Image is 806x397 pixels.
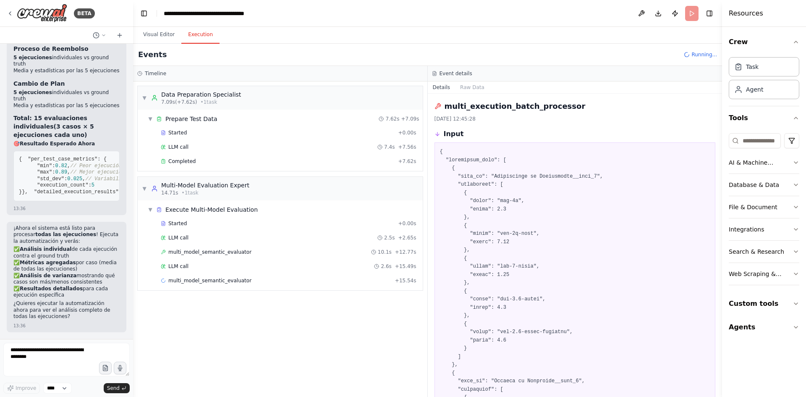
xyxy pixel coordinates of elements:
[398,220,416,227] span: + 0.00s
[119,156,204,162] span: "Cancelación de Suscripción"
[746,63,759,71] div: Task
[19,156,22,162] span: {
[13,115,87,130] strong: Total: 15 evaluaciones individuales
[434,116,716,122] div: [DATE] 12:45:28
[142,95,147,101] span: ▼
[74,8,95,18] div: BETA
[138,8,150,19] button: Hide left sidebar
[428,82,455,93] button: Details
[165,205,258,214] div: Execute Multi-Model Evaluation
[729,241,799,263] button: Search & Research
[148,116,153,122] span: ▼
[200,99,217,105] span: • 1 task
[13,55,120,68] li: individuales vs ground truth
[13,323,26,329] div: 13:36
[99,362,112,374] button: Upload files
[20,260,76,266] strong: Métricas agregadas
[67,176,82,182] span: 0.025
[729,158,793,167] div: AI & Machine Learning
[398,158,416,165] span: + 7.62s
[161,90,241,99] div: Data Preparation Specialist
[729,225,764,234] div: Integrations
[13,80,65,87] strong: Cambio de Plan
[114,362,126,374] button: Click to speak your automation idea
[181,26,220,44] button: Execution
[168,234,188,241] span: LLM call
[3,383,40,394] button: Improve
[13,89,120,103] li: individuales vs ground truth
[444,129,464,139] h3: Input
[104,383,130,393] button: Send
[378,249,392,255] span: 10.1s
[85,176,185,182] span: // Variabilidad entre ejecuciones
[70,163,121,169] span: // Peor ejecución
[398,234,416,241] span: + 2.65s
[67,163,70,169] span: ,
[168,220,187,227] span: Started
[13,300,120,320] p: ¿Quieres ejecutar la automatización ahora para ver el análisis completo de todas las ejecuciones?
[729,181,779,189] div: Database & Data
[13,246,120,299] p: ✅ de cada ejecución contra el ground truth ✅ por caso (media de todas las ejecuciones) ✅ mostrand...
[455,82,489,93] button: Raw Data
[381,263,391,270] span: 2.6s
[395,263,416,270] span: + 15.49s
[37,176,64,182] span: "std_dev"
[440,70,472,77] h3: Event details
[161,99,197,105] span: 7.09s (+7.62s)
[445,100,586,112] h2: multi_execution_batch_processor
[161,189,178,196] span: 14.71s
[384,144,395,150] span: 7.4s
[168,249,251,255] span: multi_model_semantic_evaluator
[168,129,187,136] span: Started
[13,45,89,52] strong: Proceso de Reembolso
[107,385,120,392] span: Send
[385,116,399,122] span: 7.62s
[729,54,799,106] div: Crew
[28,156,98,162] span: "per_test_case_metrics"
[729,270,793,278] div: Web Scraping & Browsing
[35,231,96,237] strong: todas las ejecuciones
[64,176,67,182] span: :
[13,68,120,74] li: Media y estadísticas por las 5 ejecuciones
[704,8,715,19] button: Hide right sidebar
[37,182,88,188] span: "execution_count"
[13,205,26,212] div: 13:36
[34,189,119,195] span: "detailed_execution_results"
[20,273,76,279] strong: Análisis de varianza
[22,189,28,195] span: },
[37,169,52,175] span: "max"
[729,130,799,292] div: Tools
[19,189,22,195] span: }
[729,263,799,285] button: Web Scraping & Browsing
[168,277,251,284] span: multi_model_semantic_evaluator
[138,49,167,60] h2: Events
[55,163,67,169] span: 0.82
[119,189,128,195] span: : {
[729,247,784,256] div: Search & Research
[384,234,395,241] span: 2.5s
[20,286,83,292] strong: Resultados detallados
[37,163,52,169] span: "min"
[13,225,120,245] p: ¡Ahora el sistema está listo para procesar ! Ejecuta la automatización y verás:
[70,169,125,175] span: // Mejor ejecución
[168,158,196,165] span: Completed
[729,196,799,218] button: File & Document
[136,26,181,44] button: Visual Editor
[729,315,799,339] button: Agents
[13,55,52,60] strong: 5 ejecuciones
[142,185,147,192] span: ▼
[729,8,763,18] h4: Resources
[145,70,166,77] h3: Timeline
[161,181,249,189] div: Multi-Model Evaluation Expert
[148,206,153,213] span: ▼
[395,277,416,284] span: + 15.54s
[401,116,419,122] span: + 7.09s
[113,30,126,40] button: Start a new chat
[729,152,799,174] button: AI & Machine Learning
[17,4,67,23] img: Logo
[89,30,110,40] button: Switch to previous chat
[67,169,70,175] span: ,
[729,203,777,211] div: File & Document
[729,218,799,240] button: Integrations
[89,182,92,188] span: :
